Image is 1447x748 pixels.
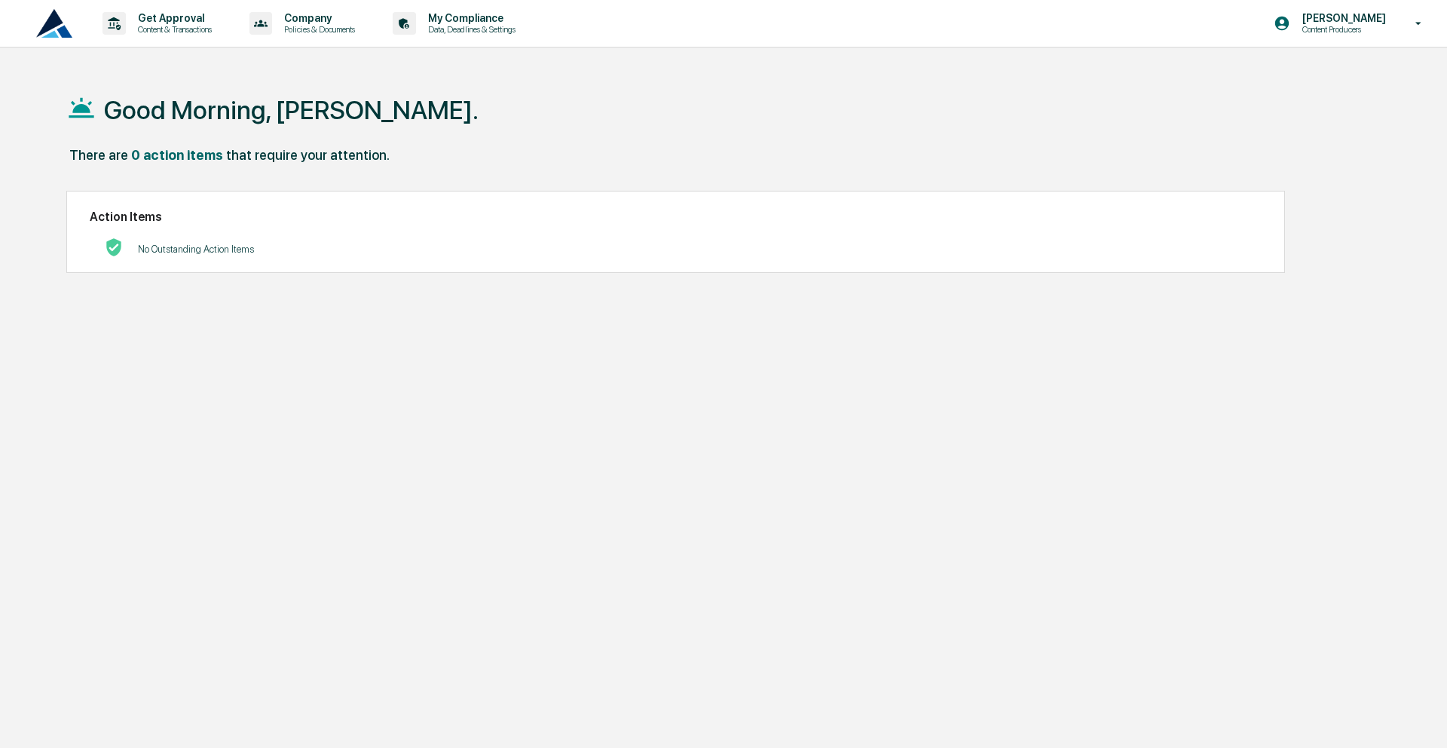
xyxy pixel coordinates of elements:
h2: Action Items [90,210,1262,224]
p: No Outstanding Action Items [138,244,254,255]
p: Company [272,12,363,24]
img: No Actions logo [105,238,123,256]
p: Content Producers [1290,24,1393,35]
p: [PERSON_NAME] [1290,12,1393,24]
p: Data, Deadlines & Settings [416,24,523,35]
iframe: Open customer support [1399,698,1439,739]
img: logo [36,9,72,38]
div: 0 action items [131,147,223,163]
p: Policies & Documents [272,24,363,35]
p: My Compliance [416,12,523,24]
p: Get Approval [126,12,219,24]
p: Content & Transactions [126,24,219,35]
h1: Good Morning, [PERSON_NAME]. [104,95,479,125]
div: There are [69,147,128,163]
div: that require your attention. [226,147,390,163]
